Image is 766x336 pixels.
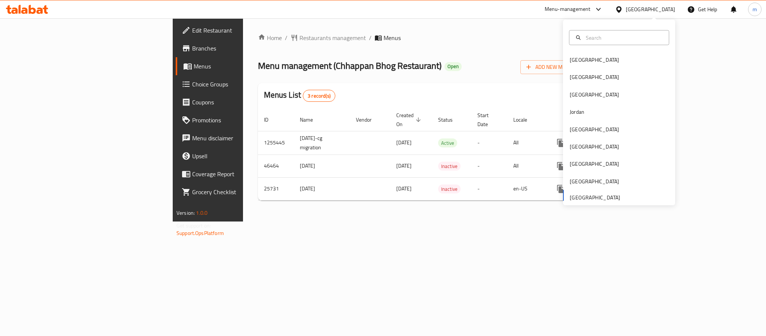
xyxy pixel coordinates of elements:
span: [DATE] [396,184,412,193]
span: Status [438,115,462,124]
th: Actions [546,109,630,131]
div: Menu-management [545,5,591,14]
span: Inactive [438,162,461,171]
button: more [552,134,570,152]
span: Created On [396,111,423,129]
td: - [471,177,507,200]
input: Search [583,33,664,42]
span: Edit Restaurant [192,26,295,35]
span: Vendor [356,115,381,124]
div: Inactive [438,184,461,193]
span: Inactive [438,185,461,193]
div: [GEOGRAPHIC_DATA] [570,160,619,168]
button: Add New Menu [520,60,578,74]
span: Add New Menu [526,62,572,72]
a: Grocery Checklist [176,183,301,201]
td: All [507,155,546,177]
span: m [753,5,757,13]
div: Export file [557,87,575,105]
span: 3 record(s) [303,92,335,100]
a: Menus [176,57,301,75]
div: Inactive [438,162,461,171]
span: [DATE] [396,138,412,147]
button: more [552,157,570,175]
span: Version: [176,208,195,218]
span: Upsell [192,152,295,161]
span: Choice Groups [192,80,295,89]
div: [GEOGRAPHIC_DATA] [626,5,675,13]
td: - [471,155,507,177]
nav: breadcrumb [258,33,578,42]
div: Active [438,138,457,147]
span: Coverage Report [192,169,295,178]
div: [GEOGRAPHIC_DATA] [570,90,619,98]
span: Restaurants management [299,33,366,42]
span: Grocery Checklist [192,187,295,196]
a: Restaurants management [290,33,366,42]
span: Open [444,63,462,70]
span: Branches [192,44,295,53]
table: enhanced table [258,109,630,201]
span: ID [264,115,278,124]
a: Edit Restaurant [176,21,301,39]
span: 1.0.0 [196,208,207,218]
div: [GEOGRAPHIC_DATA] [570,125,619,133]
td: All [507,131,546,155]
td: en-US [507,177,546,200]
td: - [471,131,507,155]
a: Coupons [176,93,301,111]
td: [DATE] [294,177,350,200]
td: [DATE]-cg migration [294,131,350,155]
span: Menu disclaimer [192,134,295,143]
div: [GEOGRAPHIC_DATA] [570,143,619,151]
span: [DATE] [396,161,412,171]
a: Branches [176,39,301,57]
span: Get support on: [176,221,211,230]
a: Support.OpsPlatform [176,228,224,238]
span: Coupons [192,98,295,107]
a: Coverage Report [176,165,301,183]
button: more [552,180,570,198]
span: Active [438,139,457,147]
a: Promotions [176,111,301,129]
span: Menu management ( Chhappan Bhog Restaurant ) [258,57,442,74]
span: Name [300,115,323,124]
div: [GEOGRAPHIC_DATA] [570,177,619,185]
td: [DATE] [294,155,350,177]
span: Start Date [477,111,498,129]
span: Locale [513,115,537,124]
div: [GEOGRAPHIC_DATA] [570,73,619,81]
a: Choice Groups [176,75,301,93]
a: Menu disclaimer [176,129,301,147]
div: Total records count [303,90,335,102]
span: Menus [384,33,401,42]
a: Upsell [176,147,301,165]
div: Jordan [570,108,584,116]
h2: Menus List [264,89,335,102]
span: Promotions [192,116,295,125]
li: / [369,33,372,42]
span: Menus [194,62,295,71]
div: [GEOGRAPHIC_DATA] [570,56,619,64]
